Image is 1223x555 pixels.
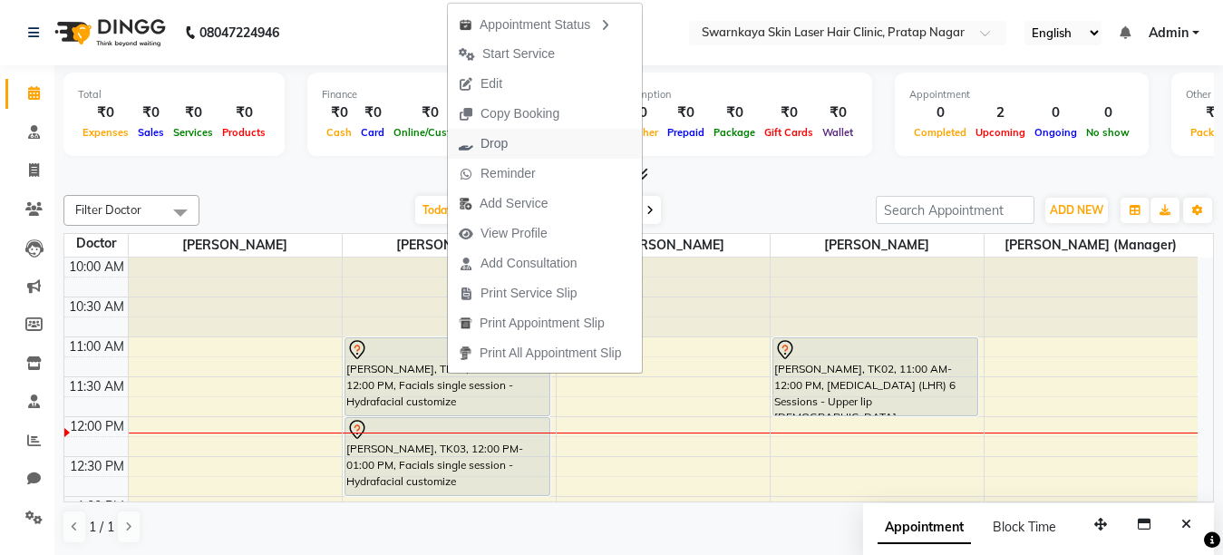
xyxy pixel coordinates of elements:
[773,338,977,415] div: [PERSON_NAME], TK02, 11:00 AM-12:00 PM, [MEDICAL_DATA] (LHR) 6 Sessions - Upper lip [DEMOGRAPHIC_...
[356,102,389,123] div: ₹0
[480,194,548,213] span: Add Service
[1082,126,1134,139] span: No show
[356,126,389,139] span: Card
[480,104,559,123] span: Copy Booking
[459,346,472,360] img: printall.png
[218,126,270,139] span: Products
[663,102,709,123] div: ₹0
[614,87,858,102] div: Redemption
[1173,511,1199,539] button: Close
[65,337,128,356] div: 11:00 AM
[415,196,461,224] span: Today
[1030,102,1082,123] div: 0
[1030,126,1082,139] span: Ongoing
[322,126,356,139] span: Cash
[480,74,502,93] span: Edit
[971,126,1030,139] span: Upcoming
[1050,203,1103,217] span: ADD NEW
[65,258,128,277] div: 10:00 AM
[199,7,279,58] b: 08047224946
[909,102,971,123] div: 0
[78,102,133,123] div: ₹0
[818,126,858,139] span: Wallet
[66,457,128,476] div: 12:30 PM
[971,102,1030,123] div: 2
[993,519,1056,535] span: Block Time
[480,254,578,273] span: Add Consultation
[65,377,128,396] div: 11:30 AM
[771,234,984,257] span: [PERSON_NAME]
[480,314,605,333] span: Print Appointment Slip
[64,234,128,253] div: Doctor
[345,338,549,415] div: [PERSON_NAME], TK01, 11:00 AM-12:00 PM, Facials single session - Hydrafacial customize
[322,87,562,102] div: Finance
[75,202,141,217] span: Filter Doctor
[46,7,170,58] img: logo
[480,224,548,243] span: View Profile
[448,8,642,39] div: Appointment Status
[480,164,536,183] span: Reminder
[709,102,760,123] div: ₹0
[482,44,555,63] span: Start Service
[480,344,621,363] span: Print All Appointment Slip
[663,126,709,139] span: Prepaid
[878,511,971,544] span: Appointment
[1082,102,1134,123] div: 0
[709,126,760,139] span: Package
[322,102,356,123] div: ₹0
[78,126,133,139] span: Expenses
[818,102,858,123] div: ₹0
[133,126,169,139] span: Sales
[343,234,556,257] span: [PERSON_NAME]
[129,234,342,257] span: [PERSON_NAME]
[65,297,128,316] div: 10:30 AM
[459,316,472,330] img: printapt.png
[66,417,128,436] div: 12:00 PM
[760,102,818,123] div: ₹0
[345,418,549,495] div: [PERSON_NAME], TK03, 12:00 PM-01:00 PM, Facials single session - Hydrafacial customize
[169,126,218,139] span: Services
[73,497,128,516] div: 1:00 PM
[909,87,1134,102] div: Appointment
[1045,198,1108,223] button: ADD NEW
[480,284,578,303] span: Print Service Slip
[89,518,114,537] span: 1 / 1
[78,87,270,102] div: Total
[133,102,169,123] div: ₹0
[480,134,508,153] span: Drop
[760,126,818,139] span: Gift Cards
[909,126,971,139] span: Completed
[985,234,1199,257] span: [PERSON_NAME] (Manager)
[557,234,770,257] span: Dr.[PERSON_NAME]
[459,18,472,32] img: apt_status.png
[876,196,1034,224] input: Search Appointment
[1149,24,1189,43] span: Admin
[459,197,472,210] img: add-service.png
[389,102,471,123] div: ₹0
[169,102,218,123] div: ₹0
[218,102,270,123] div: ₹0
[389,126,471,139] span: Online/Custom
